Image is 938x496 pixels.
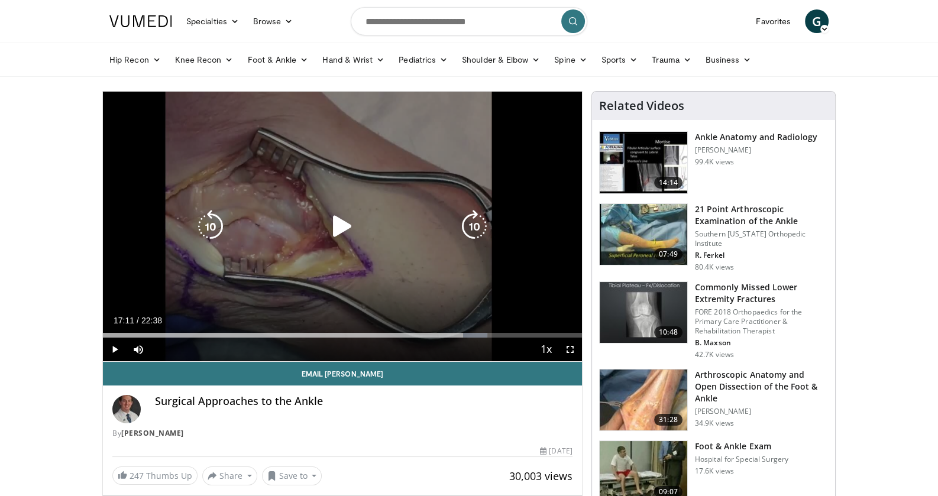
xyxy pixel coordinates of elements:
[645,48,698,72] a: Trauma
[695,440,788,452] h3: Foot & Ankle Exam
[600,282,687,343] img: 4aa379b6-386c-4fb5-93ee-de5617843a87.150x105_q85_crop-smart_upscale.jpg
[695,419,734,428] p: 34.9K views
[155,395,572,408] h4: Surgical Approaches to the Ankle
[102,48,168,72] a: Hip Recon
[599,131,828,194] a: 14:14 Ankle Anatomy and Radiology [PERSON_NAME] 99.4K views
[246,9,300,33] a: Browse
[599,281,828,359] a: 10:48 Commonly Missed Lower Extremity Fractures FORE 2018 Orthopaedics for the Primary Care Pract...
[600,369,687,431] img: widescreen_open_anatomy_100000664_3.jpg.150x105_q85_crop-smart_upscale.jpg
[654,177,683,189] span: 14:14
[130,470,144,481] span: 247
[599,99,684,113] h4: Related Videos
[168,48,241,72] a: Knee Recon
[695,369,828,404] h3: Arthroscopic Anatomy and Open Dissection of the Foot & Ankle
[127,338,150,361] button: Mute
[241,48,316,72] a: Foot & Ankle
[695,262,734,272] p: 80.4K views
[547,48,594,72] a: Spine
[315,48,392,72] a: Hand & Wrist
[535,338,558,361] button: Playback Rate
[392,48,455,72] a: Pediatrics
[103,362,582,385] a: Email [PERSON_NAME]
[112,428,572,439] div: By
[695,203,828,227] h3: 21 Point Arthroscopic Examination of the Ankle
[540,446,572,456] div: [DATE]
[137,316,139,325] span: /
[600,132,687,193] img: d079e22e-f623-40f6-8657-94e85635e1da.150x105_q85_crop-smart_upscale.jpg
[695,157,734,167] p: 99.4K views
[262,466,322,485] button: Save to
[805,9,829,33] a: G
[695,407,828,416] p: [PERSON_NAME]
[695,229,828,248] p: Southern [US_STATE] Orthopedic Institute
[112,395,141,423] img: Avatar
[202,466,257,485] button: Share
[695,466,734,476] p: 17.6K views
[695,251,828,260] p: R. Ferkel
[103,333,582,338] div: Progress Bar
[654,414,683,426] span: 31:28
[594,48,645,72] a: Sports
[103,338,127,361] button: Play
[509,469,572,483] span: 30,003 views
[121,428,184,438] a: [PERSON_NAME]
[141,316,162,325] span: 22:38
[351,7,587,35] input: Search topics, interventions
[599,369,828,432] a: 31:28 Arthroscopic Anatomy and Open Dissection of the Foot & Ankle [PERSON_NAME] 34.9K views
[455,48,547,72] a: Shoulder & Elbow
[695,281,828,305] h3: Commonly Missed Lower Extremity Fractures
[109,15,172,27] img: VuMedi Logo
[695,131,818,143] h3: Ankle Anatomy and Radiology
[695,338,828,348] p: B. Maxson
[695,307,828,336] p: FORE 2018 Orthopaedics for the Primary Care Practitioner & Rehabilitation Therapist
[599,203,828,272] a: 07:49 21 Point Arthroscopic Examination of the Ankle Southern [US_STATE] Orthopedic Institute R. ...
[695,350,734,359] p: 42.7K views
[698,48,759,72] a: Business
[114,316,134,325] span: 17:11
[179,9,246,33] a: Specialties
[654,248,683,260] span: 07:49
[695,455,788,464] p: Hospital for Special Surgery
[749,9,798,33] a: Favorites
[112,466,198,485] a: 247 Thumbs Up
[558,338,582,361] button: Fullscreen
[103,92,582,362] video-js: Video Player
[654,326,683,338] span: 10:48
[695,145,818,155] p: [PERSON_NAME]
[600,204,687,265] img: d2937c76-94b7-4d20-9de4-1c4e4a17f51d.150x105_q85_crop-smart_upscale.jpg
